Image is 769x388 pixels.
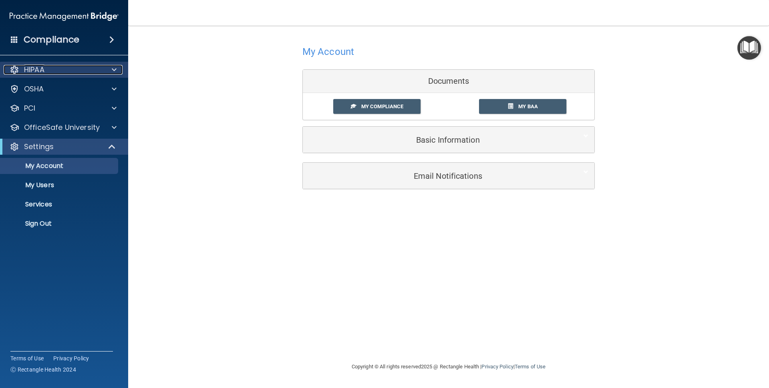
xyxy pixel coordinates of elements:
p: My Account [5,162,115,170]
a: Basic Information [309,131,588,149]
p: My Users [5,181,115,189]
p: Sign Out [5,220,115,228]
button: Open Resource Center [737,36,761,60]
img: PMB logo [10,8,119,24]
p: Settings [24,142,54,152]
p: OfficeSafe University [24,123,100,132]
h5: Email Notifications [309,172,564,180]
a: Settings [10,142,116,152]
a: OSHA [10,84,117,94]
a: Privacy Policy [481,364,513,370]
h5: Basic Information [309,135,564,144]
a: PCI [10,103,117,113]
a: Terms of Use [10,354,44,362]
h4: My Account [302,46,354,57]
div: Copyright © All rights reserved 2025 @ Rectangle Health | | [302,354,595,380]
p: PCI [24,103,35,113]
a: HIPAA [10,65,117,75]
div: Documents [303,70,594,93]
p: OSHA [24,84,44,94]
p: HIPAA [24,65,44,75]
span: My BAA [518,103,538,109]
a: Terms of Use [515,364,546,370]
a: OfficeSafe University [10,123,117,132]
h4: Compliance [24,34,79,45]
span: Ⓒ Rectangle Health 2024 [10,366,76,374]
a: Email Notifications [309,167,588,185]
span: My Compliance [361,103,403,109]
iframe: Drift Widget Chat Controller [630,331,759,363]
a: Privacy Policy [53,354,89,362]
p: Services [5,200,115,208]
